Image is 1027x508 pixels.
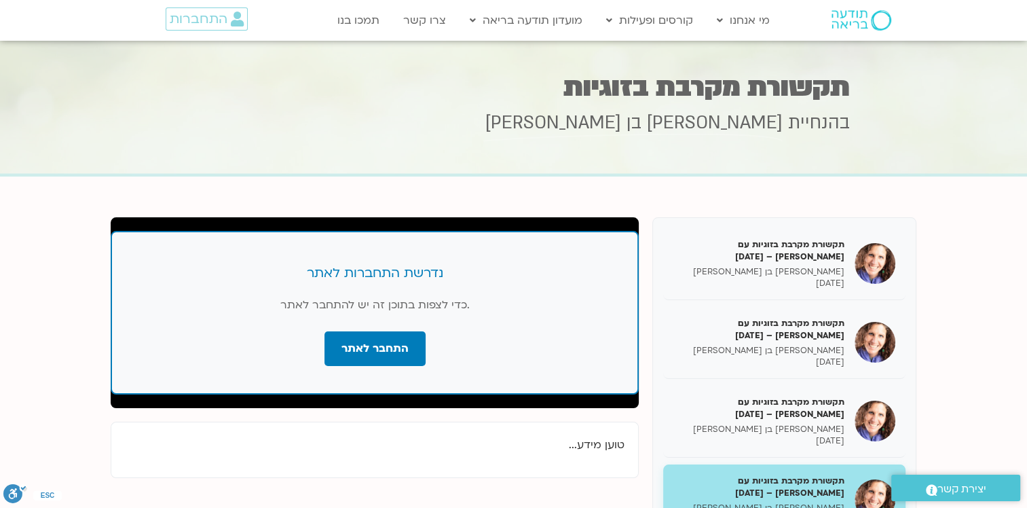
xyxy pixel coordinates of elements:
a: צרו קשר [396,7,453,33]
a: תמכו בנו [331,7,386,33]
a: התחבר לאתר [324,331,426,366]
img: תקשורת מקרבת בזוגיות עם שאנייה – 03/06/25 [855,401,895,441]
a: מועדון תודעה בריאה [463,7,589,33]
span: התחברות [170,12,227,26]
p: [DATE] [673,278,844,289]
img: תקשורת מקרבת בזוגיות עם שאנייה – 20/05/25 [855,243,895,284]
img: תקשורת מקרבת בזוגיות עם שאנייה – 27/05/25 [855,322,895,363]
p: [PERSON_NAME] בן [PERSON_NAME] [673,266,844,278]
p: [DATE] [673,435,844,447]
p: טוען מידע... [125,436,624,454]
a: יצירת קשר [891,475,1020,501]
a: התחברות [166,7,248,31]
h5: תקשורת מקרבת בזוגיות עם [PERSON_NAME] – [DATE] [673,475,844,499]
h3: נדרשת התחברות לאתר [139,265,610,283]
img: תודעה בריאה [832,10,891,31]
span: יצירת קשר [937,480,986,498]
p: [PERSON_NAME] בן [PERSON_NAME] [673,424,844,435]
p: [DATE] [673,357,844,368]
p: [PERSON_NAME] בן [PERSON_NAME] [673,345,844,357]
h5: תקשורת מקרבת בזוגיות עם [PERSON_NAME] – [DATE] [673,317,844,342]
h1: תקשורת מקרבת בזוגיות [178,74,850,101]
h5: תקשורת מקרבת בזוגיות עם [PERSON_NAME] – [DATE] [673,396,844,420]
a: קורסים ופעילות [599,7,700,33]
span: בהנחיית [788,111,850,135]
h5: תקשורת מקרבת בזוגיות עם [PERSON_NAME] – [DATE] [673,238,844,263]
a: מי אנחנו [710,7,777,33]
p: כדי לצפות בתוכן זה יש להתחבר לאתר. [139,296,610,314]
